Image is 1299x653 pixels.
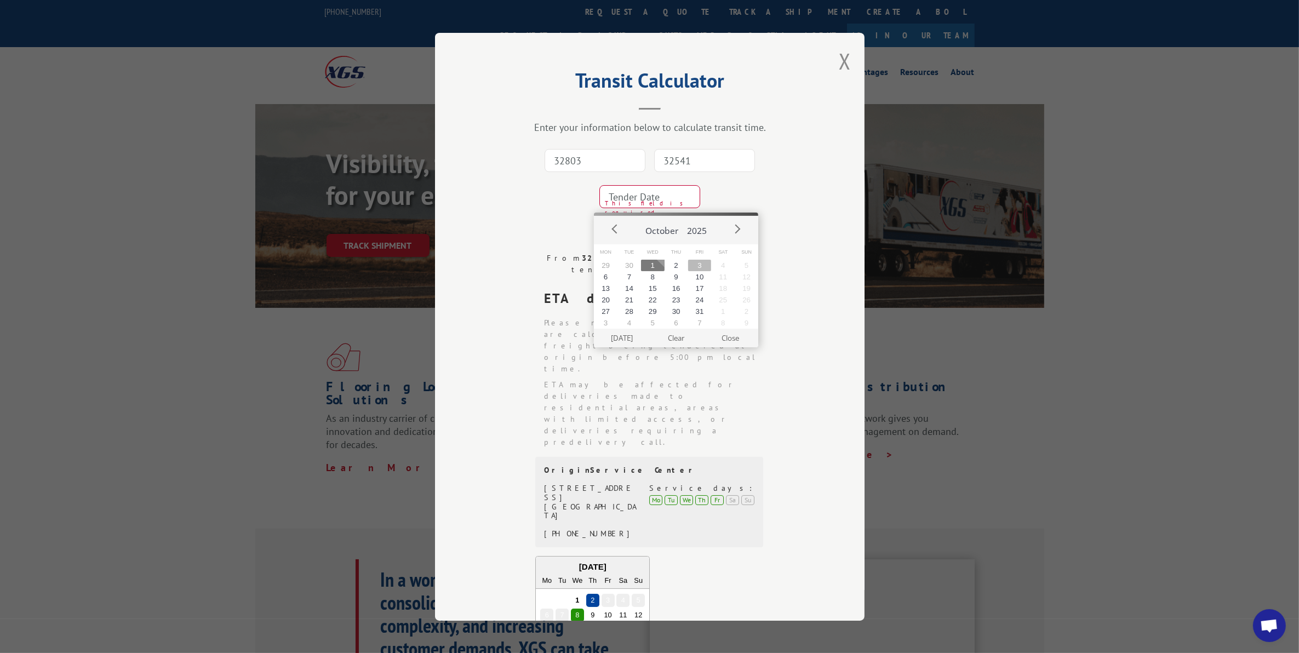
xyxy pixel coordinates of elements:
[735,317,758,329] button: 9
[601,609,614,622] div: Choose Friday, October 10th, 2025
[617,294,641,306] button: 21
[632,574,645,587] div: Su
[688,317,712,329] button: 7
[586,593,599,606] div: Choose Thursday, October 2nd, 2025
[711,294,735,306] button: 25
[535,253,764,276] div: From to . Based on a tender date of
[641,244,665,260] span: Wed
[688,244,712,260] span: Fri
[665,294,688,306] button: 23
[735,244,758,260] span: Sun
[1253,609,1286,642] div: Open chat
[711,306,735,317] button: 1
[711,317,735,329] button: 8
[711,495,724,505] div: Fr
[599,185,700,208] input: Tender Date
[617,306,641,317] button: 28
[711,244,735,260] span: Sat
[616,593,630,606] div: Choose Saturday, October 4th, 2025
[570,574,583,587] div: We
[594,283,617,294] button: 13
[570,609,583,622] div: Choose Wednesday, October 8th, 2025
[594,271,617,283] button: 6
[688,260,712,271] button: 3
[617,283,641,294] button: 14
[536,560,649,573] div: [DATE]
[726,495,739,505] div: Sa
[617,244,641,260] span: Tue
[544,484,637,502] div: [STREET_ADDRESS]
[544,466,754,475] div: Origin Service Center
[649,484,754,493] div: Service days:
[665,244,688,260] span: Thu
[544,502,637,520] div: [GEOGRAPHIC_DATA]
[617,317,641,329] button: 4
[545,149,645,172] input: Origin Zip
[641,216,683,241] button: October
[616,609,630,622] div: Choose Saturday, October 11th, 2025
[735,260,758,271] button: 5
[735,306,758,317] button: 2
[688,283,712,294] button: 17
[641,317,665,329] button: 5
[594,317,617,329] button: 3
[711,260,735,271] button: 4
[711,271,735,283] button: 11
[729,221,745,237] button: Next
[688,294,712,306] button: 24
[540,609,553,622] div: Choose Monday, October 6th, 2025
[665,317,688,329] button: 6
[665,283,688,294] button: 16
[544,379,764,448] li: ETA may be affected for deliveries made to residential areas, areas with limited access, or deliv...
[632,593,645,606] div: Choose Sunday, October 5th, 2025
[594,306,617,317] button: 27
[616,574,630,587] div: Sa
[665,495,678,505] div: Tu
[654,149,755,172] input: Dest. Zip
[735,271,758,283] button: 12
[605,199,700,217] span: This field is required
[570,593,583,606] div: Choose Wednesday, October 1st, 2025
[556,574,569,587] div: Tu
[641,271,665,283] button: 8
[490,73,810,94] h2: Transit Calculator
[683,216,711,241] button: 2025
[649,329,703,347] button: Clear
[641,283,665,294] button: 15
[735,283,758,294] button: 19
[540,574,553,587] div: Mo
[582,253,613,263] strong: 32803
[665,271,688,283] button: 9
[839,47,851,76] button: Close modal
[711,283,735,294] button: 18
[735,294,758,306] button: 26
[665,260,688,271] button: 2
[641,294,665,306] button: 22
[595,329,649,347] button: [DATE]
[601,574,614,587] div: Fr
[617,271,641,283] button: 7
[544,289,764,308] div: ETA date is
[703,329,758,347] button: Close
[680,495,693,505] div: We
[649,495,662,505] div: Mo
[544,317,764,375] li: Please note that ETA dates are calculated based on freight being tendered at origin before 5:00 p...
[556,609,569,622] div: Choose Tuesday, October 7th, 2025
[594,244,617,260] span: Mon
[688,271,712,283] button: 10
[490,121,810,134] div: Enter your information below to calculate transit time.
[617,260,641,271] button: 30
[594,260,617,271] button: 29
[641,260,665,271] button: 1
[695,495,708,505] div: Th
[665,306,688,317] button: 30
[688,306,712,317] button: 31
[601,593,614,606] div: Choose Friday, October 3rd, 2025
[741,495,754,505] div: Su
[641,306,665,317] button: 29
[607,221,623,237] button: Prev
[586,574,599,587] div: Th
[594,294,617,306] button: 20
[586,609,599,622] div: Choose Thursday, October 9th, 2025
[632,609,645,622] div: Choose Sunday, October 12th, 2025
